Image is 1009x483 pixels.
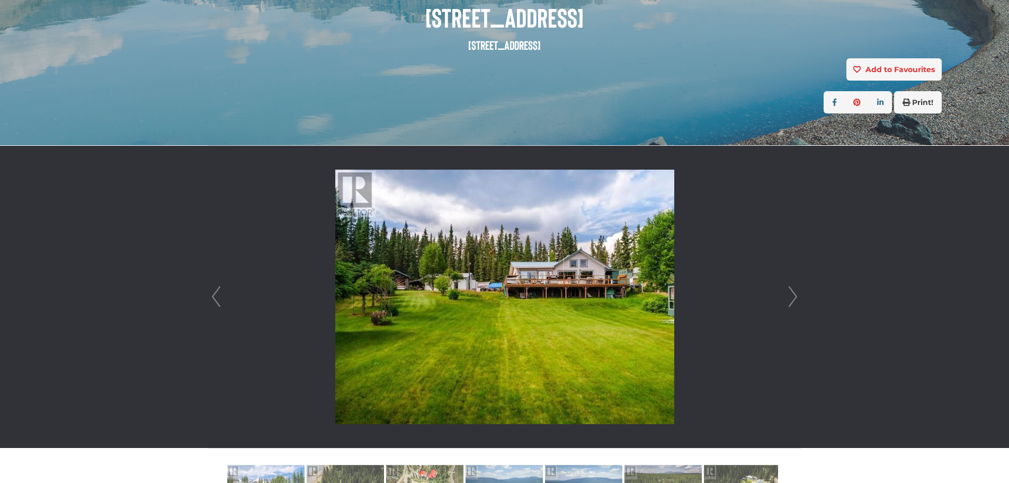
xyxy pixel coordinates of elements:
a: Prev [208,146,224,448]
a: Next [785,146,801,448]
button: Print! [894,91,942,113]
button: Add to Favourites [846,58,942,81]
img: 52 Lakeview Road, Whitehorse South, Yukon Y0B 1B0 - Photo 50 - 16658 [335,170,674,424]
small: [STREET_ADDRESS] [468,38,541,52]
strong: Add to Favourites [865,65,935,74]
strong: Print! [912,98,933,107]
span: [STREET_ADDRESS] [67,3,942,32]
